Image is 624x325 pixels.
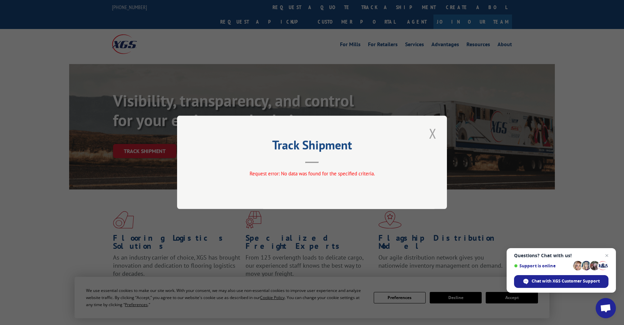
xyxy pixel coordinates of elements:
[514,263,571,268] span: Support is online
[596,298,616,318] a: Open chat
[211,140,413,153] h2: Track Shipment
[514,253,608,258] span: Questions? Chat with us!
[514,275,608,288] span: Chat with XGS Customer Support
[427,124,438,143] button: Close modal
[532,278,600,284] span: Chat with XGS Customer Support
[250,171,375,177] span: Request error: No data was found for the specified criteria.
